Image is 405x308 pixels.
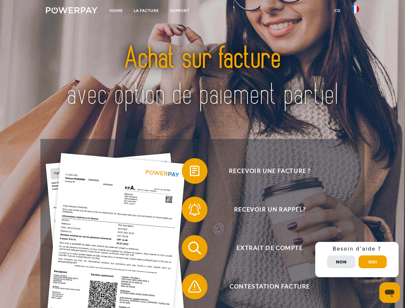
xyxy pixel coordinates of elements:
img: qb_bill.svg [187,163,203,179]
span: Extrait de compte [191,235,348,261]
img: title-powerpay_fr.svg [61,31,344,123]
img: qb_warning.svg [187,278,203,295]
button: Recevoir une facture ? [182,158,349,184]
iframe: Bouton de lancement de la fenêtre de messagerie [379,282,400,303]
div: Schnellhilfe [315,242,399,277]
span: Contestation Facture [191,274,348,299]
img: qb_search.svg [187,240,203,256]
a: LA FACTURE [128,5,165,16]
button: Non [327,255,355,268]
a: CG [329,5,346,16]
button: Recevoir un rappel? [182,197,349,222]
h3: Besoin d’aide ? [319,246,395,252]
button: Extrait de compte [182,235,349,261]
button: Oui [359,255,387,268]
span: Recevoir une facture ? [191,158,348,184]
img: qb_bell.svg [187,201,203,218]
button: Contestation Facture [182,274,349,299]
img: fr [351,5,359,13]
a: Support [165,5,195,16]
a: Home [104,5,128,16]
img: logo-powerpay-white.svg [46,7,97,13]
span: Recevoir un rappel? [191,197,348,222]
